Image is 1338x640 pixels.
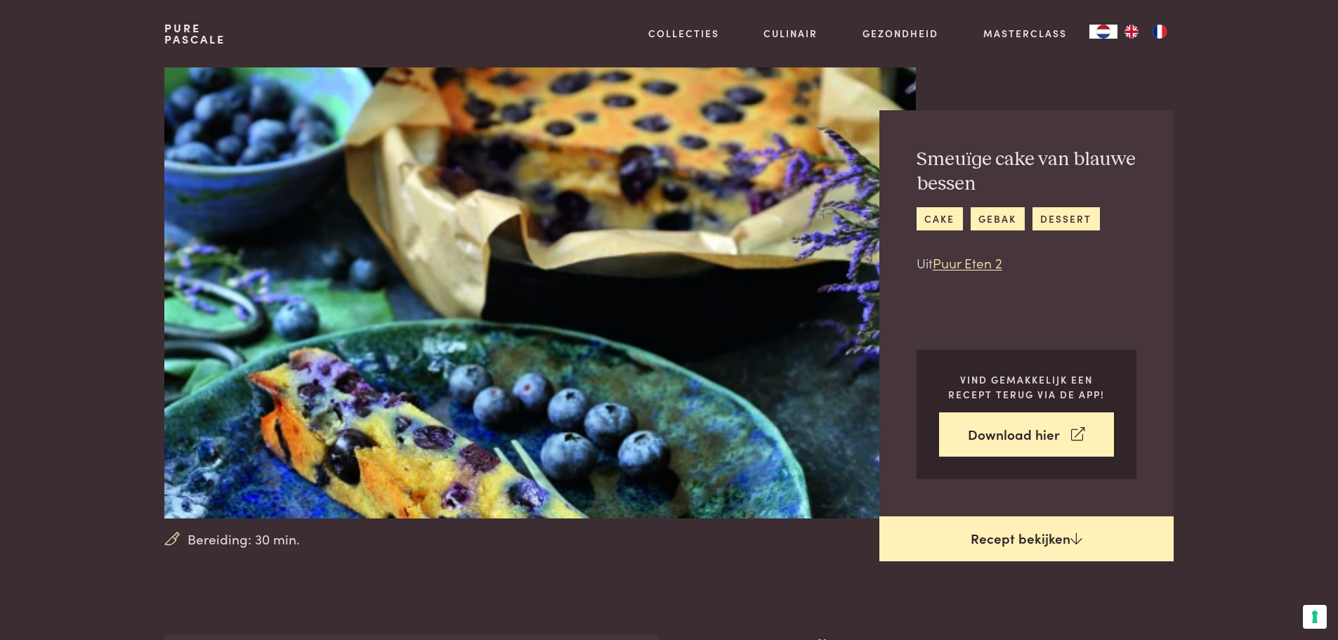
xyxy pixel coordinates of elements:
[763,26,818,41] a: Culinair
[971,207,1025,230] a: gebak
[917,207,963,230] a: cake
[164,67,915,518] img: Smeuïge cake van blauwe bessen
[1089,25,1117,39] a: NL
[983,26,1067,41] a: Masterclass
[863,26,938,41] a: Gezondheid
[164,22,225,45] a: PurePascale
[648,26,719,41] a: Collecties
[917,148,1136,196] h2: Smeuïge cake van blauwe bessen
[1117,25,1174,39] ul: Language list
[917,253,1136,273] p: Uit
[1032,207,1100,230] a: dessert
[1089,25,1117,39] div: Language
[933,253,1002,272] a: Puur Eten 2
[939,372,1114,401] p: Vind gemakkelijk een recept terug via de app!
[188,529,300,549] span: Bereiding: 30 min.
[939,412,1114,457] a: Download hier
[1303,605,1327,629] button: Uw voorkeuren voor toestemming voor trackingtechnologieën
[1146,25,1174,39] a: FR
[1089,25,1174,39] aside: Language selected: Nederlands
[879,516,1174,561] a: Recept bekijken
[1117,25,1146,39] a: EN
